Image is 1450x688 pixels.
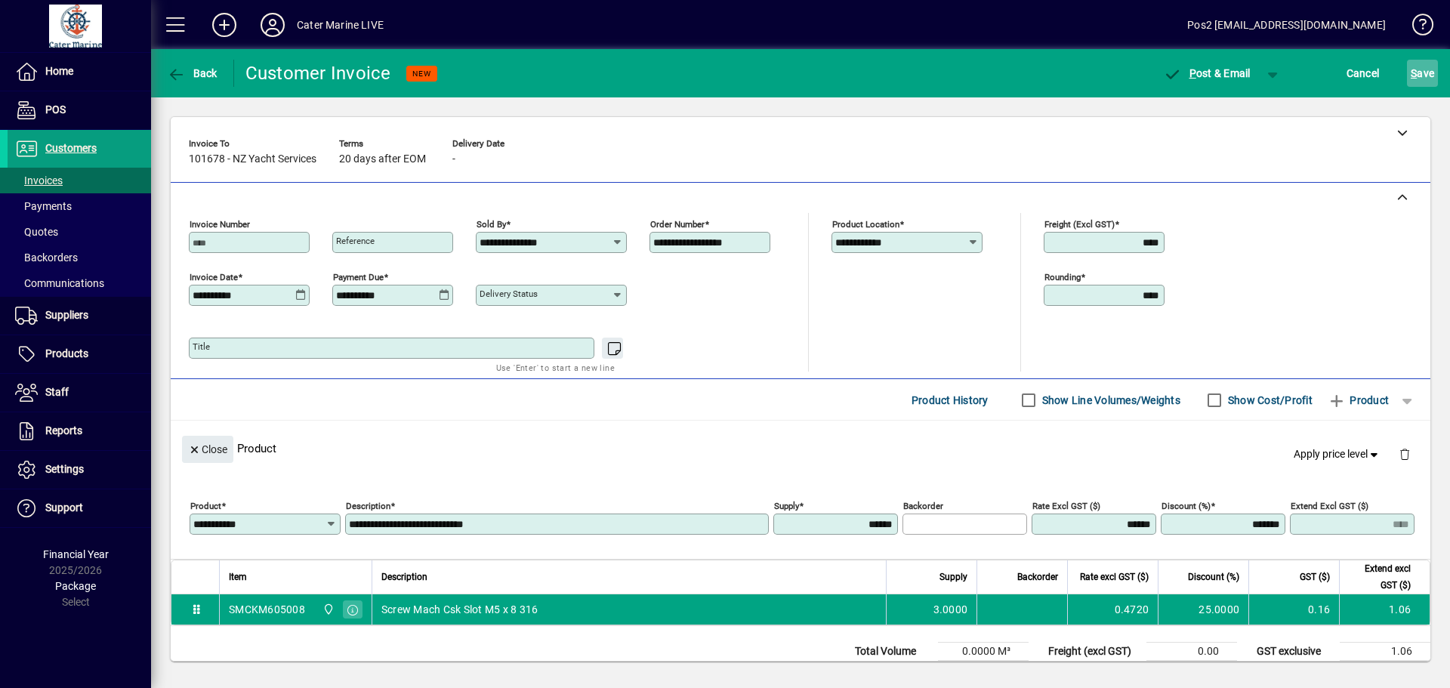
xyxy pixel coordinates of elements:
[15,251,78,264] span: Backorders
[167,67,217,79] span: Back
[8,53,151,91] a: Home
[912,388,989,412] span: Product History
[55,580,96,592] span: Package
[336,236,375,246] mat-label: Reference
[496,359,615,376] mat-hint: Use 'Enter' to start a new line
[45,347,88,359] span: Products
[151,60,234,87] app-page-header-button: Back
[774,501,799,511] mat-label: Supply
[8,335,151,373] a: Products
[903,501,943,511] mat-label: Backorder
[1294,446,1381,462] span: Apply price level
[1411,67,1417,79] span: S
[938,661,1029,679] td: 0.0000 Kg
[188,437,227,462] span: Close
[8,193,151,219] a: Payments
[346,501,390,511] mat-label: Description
[297,13,384,37] div: Cater Marine LIVE
[43,548,109,560] span: Financial Year
[190,272,238,282] mat-label: Invoice date
[45,142,97,154] span: Customers
[15,226,58,238] span: Quotes
[1328,388,1389,412] span: Product
[1077,602,1149,617] div: 0.4720
[1249,661,1340,679] td: GST
[1300,569,1330,585] span: GST ($)
[381,569,427,585] span: Description
[832,219,899,230] mat-label: Product location
[1347,61,1380,85] span: Cancel
[15,277,104,289] span: Communications
[1387,436,1423,472] button: Delete
[1017,569,1058,585] span: Backorder
[1041,643,1146,661] td: Freight (excl GST)
[8,489,151,527] a: Support
[1249,643,1340,661] td: GST exclusive
[163,60,221,87] button: Back
[189,153,316,165] span: 101678 - NZ Yacht Services
[200,11,248,39] button: Add
[8,374,151,412] a: Staff
[15,200,72,212] span: Payments
[8,219,151,245] a: Quotes
[1343,60,1384,87] button: Cancel
[190,219,250,230] mat-label: Invoice number
[1158,594,1248,625] td: 25.0000
[1039,393,1180,408] label: Show Line Volumes/Weights
[1189,67,1196,79] span: P
[477,219,506,230] mat-label: Sold by
[1162,501,1211,511] mat-label: Discount (%)
[45,501,83,514] span: Support
[15,174,63,187] span: Invoices
[1032,501,1100,511] mat-label: Rate excl GST ($)
[452,153,455,165] span: -
[45,386,69,398] span: Staff
[1288,441,1387,468] button: Apply price level
[1044,219,1115,230] mat-label: Freight (excl GST)
[245,61,391,85] div: Customer Invoice
[1080,569,1149,585] span: Rate excl GST ($)
[1401,3,1431,52] a: Knowledge Base
[193,341,210,352] mat-label: Title
[1349,560,1411,594] span: Extend excl GST ($)
[1041,661,1146,679] td: Rounding
[1225,393,1313,408] label: Show Cost/Profit
[1411,61,1434,85] span: ave
[1320,387,1396,414] button: Product
[45,424,82,437] span: Reports
[480,288,538,299] mat-label: Delivery status
[229,569,247,585] span: Item
[1146,643,1237,661] td: 0.00
[229,602,305,617] div: SMCKM605008
[1155,60,1258,87] button: Post & Email
[45,463,84,475] span: Settings
[8,245,151,270] a: Backorders
[8,297,151,335] a: Suppliers
[1387,447,1423,461] app-page-header-button: Delete
[8,451,151,489] a: Settings
[8,91,151,129] a: POS
[8,412,151,450] a: Reports
[1044,272,1081,282] mat-label: Rounding
[1340,661,1430,679] td: 0.16
[171,421,1430,476] div: Product
[1339,594,1430,625] td: 1.06
[182,436,233,463] button: Close
[178,442,237,455] app-page-header-button: Close
[1340,643,1430,661] td: 1.06
[1146,661,1237,679] td: 0.00
[933,602,968,617] span: 3.0000
[1291,501,1368,511] mat-label: Extend excl GST ($)
[8,270,151,296] a: Communications
[1407,60,1438,87] button: Save
[1248,594,1339,625] td: 0.16
[905,387,995,414] button: Product History
[650,219,705,230] mat-label: Order number
[319,601,336,618] span: Cater Marine
[8,168,151,193] a: Invoices
[1163,67,1251,79] span: ost & Email
[412,69,431,79] span: NEW
[333,272,384,282] mat-label: Payment due
[847,661,938,679] td: Total Weight
[45,309,88,321] span: Suppliers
